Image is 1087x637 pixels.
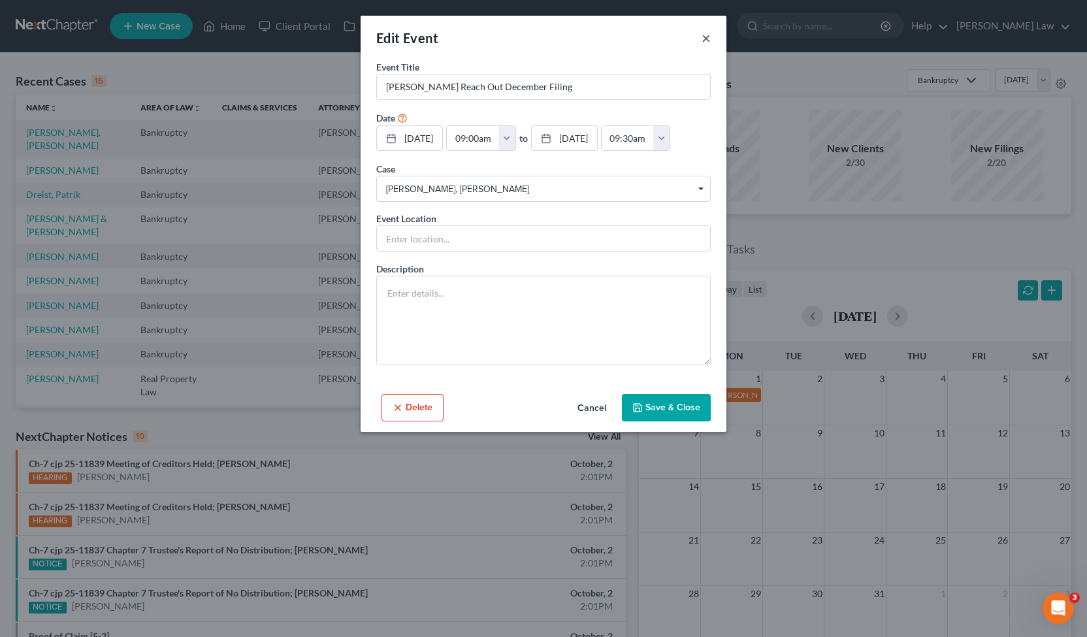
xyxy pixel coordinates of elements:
[519,131,528,145] label: to
[376,111,395,125] label: Date
[376,162,395,176] label: Case
[532,126,597,151] a: [DATE]
[376,262,424,276] label: Description
[386,182,701,196] span: [PERSON_NAME], [PERSON_NAME]
[702,30,711,46] button: ×
[1043,593,1074,624] iframe: Intercom live chat
[381,394,444,421] button: Delete
[567,395,617,421] button: Cancel
[1069,593,1080,603] span: 3
[376,61,419,73] span: Event Title
[622,394,711,421] button: Save & Close
[376,212,436,225] label: Event Location
[377,126,442,151] a: [DATE]
[377,74,710,99] input: Enter event name...
[376,30,438,46] span: Edit Event
[377,226,710,251] input: Enter location...
[602,126,654,151] input: -- : --
[447,126,499,151] input: -- : --
[376,176,711,202] span: Select box activate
